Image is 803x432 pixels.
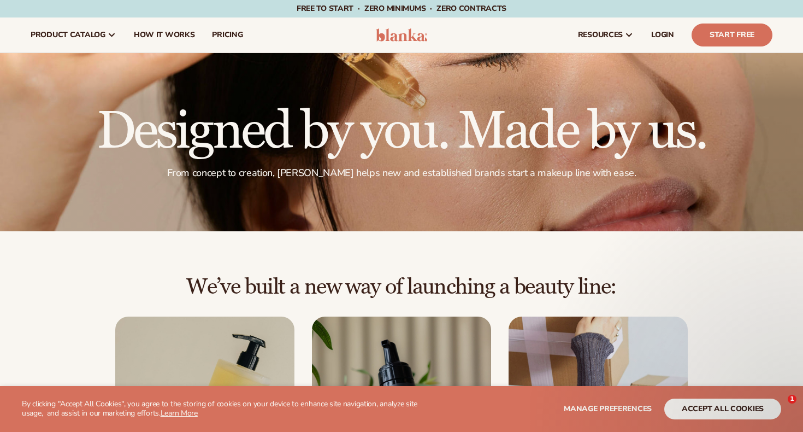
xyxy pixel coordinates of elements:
a: pricing [203,17,251,52]
span: LOGIN [651,31,674,39]
button: Manage preferences [564,399,652,419]
iframe: Intercom live chat [765,395,792,421]
a: product catalog [22,17,125,52]
a: How It Works [125,17,204,52]
span: pricing [212,31,243,39]
a: resources [569,17,642,52]
h2: We’ve built a new way of launching a beauty line: [31,275,772,299]
span: Free to start · ZERO minimums · ZERO contracts [297,3,506,14]
span: resources [578,31,623,39]
span: How It Works [134,31,195,39]
a: LOGIN [642,17,683,52]
h1: Designed by you. Made by us. [97,106,707,158]
a: Start Free [692,24,772,46]
a: Learn More [161,408,198,418]
span: product catalog [31,31,105,39]
button: accept all cookies [664,399,781,419]
p: From concept to creation, [PERSON_NAME] helps new and established brands start a makeup line with... [97,167,707,179]
p: By clicking "Accept All Cookies", you agree to the storing of cookies on your device to enhance s... [22,400,427,418]
span: 1 [788,395,796,404]
span: Manage preferences [564,404,652,414]
img: logo [376,28,428,42]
